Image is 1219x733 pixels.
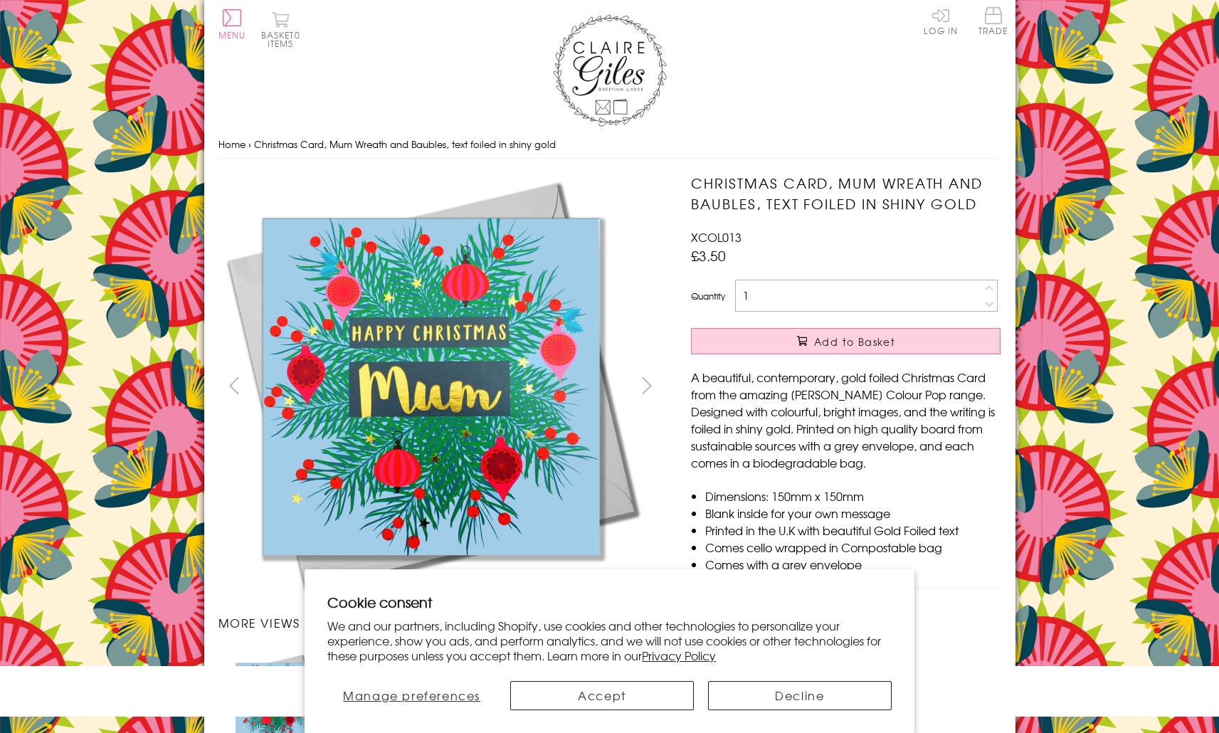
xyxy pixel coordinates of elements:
button: Add to Basket [691,328,1001,354]
button: Manage preferences [327,681,496,710]
h2: Cookie consent [327,592,892,612]
button: next [630,369,663,401]
p: We and our partners, including Shopify, use cookies and other technologies to personalize your ex... [327,618,892,663]
span: 0 items [268,28,300,50]
button: prev [218,369,250,401]
a: Home [218,137,246,151]
li: Comes cello wrapped in Compostable bag [705,539,1001,556]
nav: breadcrumbs [218,130,1001,159]
h3: More views [218,614,663,631]
span: Manage preferences [343,687,480,704]
button: Basket0 items [261,11,300,48]
img: Christmas Card, Mum Wreath and Baubles, text foiled in shiny gold [663,173,1089,600]
li: Blank inside for your own message [705,505,1001,522]
li: Printed in the U.K with beautiful Gold Foiled text [705,522,1001,539]
a: Privacy Policy [642,647,716,664]
p: A beautiful, contemporary, gold foiled Christmas Card from the amazing [PERSON_NAME] Colour Pop r... [691,369,1001,471]
li: Comes with a grey envelope [705,556,1001,573]
span: Add to Basket [814,334,895,349]
a: Log In [924,7,958,35]
span: Trade [978,7,1008,35]
img: Christmas Card, Mum Wreath and Baubles, text foiled in shiny gold [218,173,645,600]
span: Menu [218,28,246,41]
span: XCOL013 [691,228,742,246]
span: £3.50 [691,246,726,265]
button: Decline [708,681,892,710]
a: Trade [978,7,1008,38]
button: Menu [218,9,246,39]
li: Dimensions: 150mm x 150mm [705,487,1001,505]
h1: Christmas Card, Mum Wreath and Baubles, text foiled in shiny gold [691,173,1001,214]
img: Claire Giles Greetings Cards [553,14,667,127]
span: Christmas Card, Mum Wreath and Baubles, text foiled in shiny gold [254,137,556,151]
label: Quantity [691,290,725,302]
button: Accept [510,681,694,710]
span: › [248,137,251,151]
